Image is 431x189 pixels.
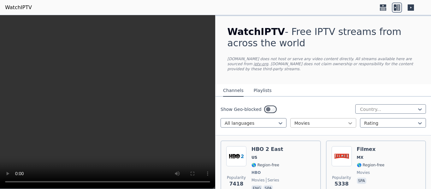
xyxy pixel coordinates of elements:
[251,155,257,160] span: US
[227,56,419,72] p: [DOMAIN_NAME] does not host or serve any video content directly. All streams available here are s...
[227,26,285,37] span: WatchIPTV
[227,175,246,180] span: Popularity
[254,62,269,66] a: iptv-org
[251,170,261,175] span: HBO
[334,180,349,188] span: 5338
[357,170,370,175] span: movies
[357,178,366,184] p: spa
[332,175,351,180] span: Popularity
[251,178,265,183] span: movies
[229,180,244,188] span: 7418
[332,146,352,166] img: Filmex
[251,163,279,168] span: 🌎 Region-free
[357,163,385,168] span: 🌎 Region-free
[226,146,246,166] img: HBO 2 East
[223,85,244,97] button: Channels
[221,106,262,112] label: Show Geo-blocked
[254,85,272,97] button: Playlists
[357,146,385,152] h6: Filmex
[266,178,279,183] span: series
[357,155,363,160] span: MX
[5,4,32,11] a: WatchIPTV
[227,26,419,49] h1: - Free IPTV streams from across the world
[251,146,283,152] h6: HBO 2 East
